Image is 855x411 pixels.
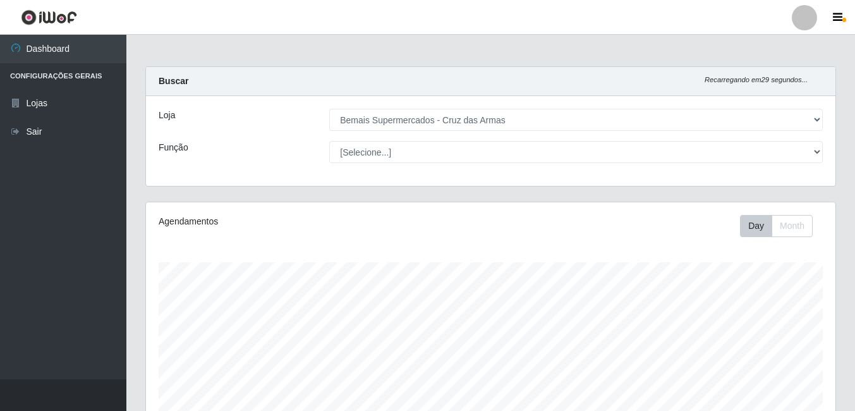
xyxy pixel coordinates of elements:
[740,215,823,237] div: Toolbar with button groups
[740,215,772,237] button: Day
[159,215,424,228] div: Agendamentos
[159,141,188,154] label: Função
[740,215,813,237] div: First group
[159,76,188,86] strong: Buscar
[705,76,808,83] i: Recarregando em 29 segundos...
[21,9,77,25] img: CoreUI Logo
[159,109,175,122] label: Loja
[772,215,813,237] button: Month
